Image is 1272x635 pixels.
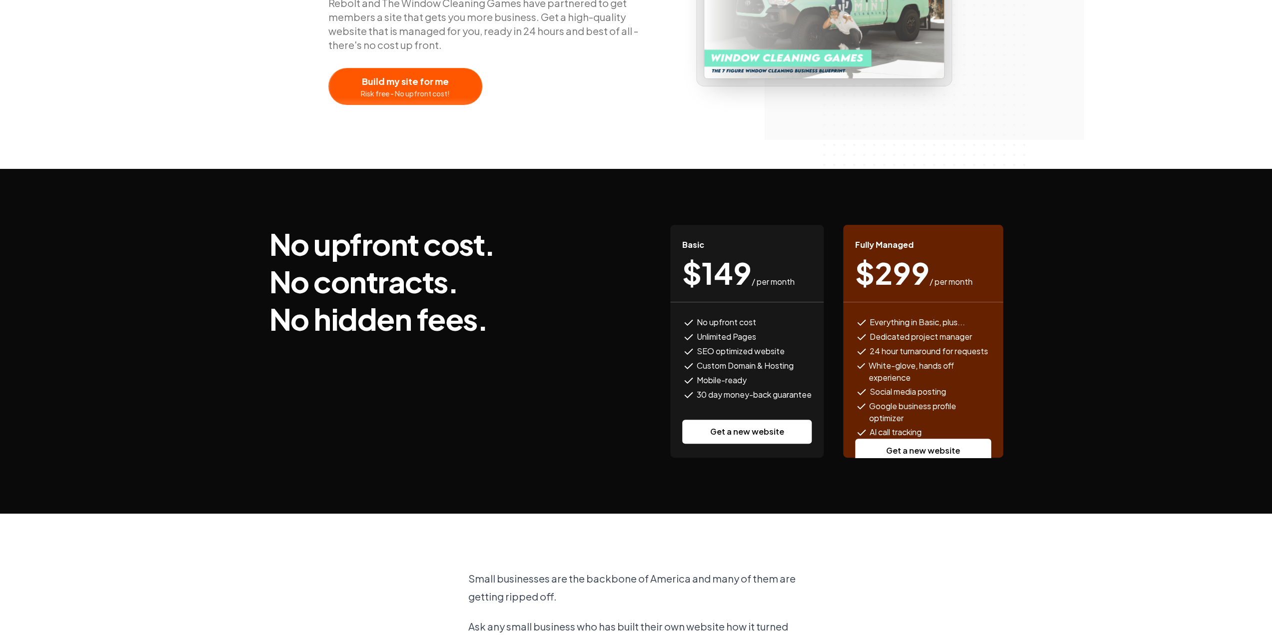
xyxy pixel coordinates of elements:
[697,360,794,372] span: Custom Domain & Hosting
[468,570,804,606] p: Small businesses are the backbone of America and many of them are getting ripped off.
[855,239,914,251] span: Fully Managed
[682,239,704,251] span: Basic
[870,386,946,398] span: Social media posting
[697,345,785,358] span: SEO optimized website
[697,374,747,387] span: Mobile-ready
[682,420,812,444] a: Get a new website
[870,426,922,439] span: AI call tracking
[697,316,756,329] span: No upfront cost
[682,258,752,288] span: $ 149
[697,389,812,401] span: 30 day money-back guarantee
[930,276,973,288] span: / per month
[697,331,756,343] span: Unlimited Pages
[269,225,495,337] h3: No upfront cost. No contracts. No hidden fees.
[752,276,795,288] span: / per month
[328,68,482,105] button: Build my site for meRisk free - No upfront cost!
[870,316,965,329] span: Everything in Basic, plus...
[870,331,972,343] span: Dedicated project manager
[869,400,991,424] span: Google business profile optimizer
[855,258,930,288] span: $ 299
[869,360,991,384] span: White-glove, hands off experience
[855,439,991,463] a: Get a new website
[870,345,988,358] span: 24 hour turnaround for requests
